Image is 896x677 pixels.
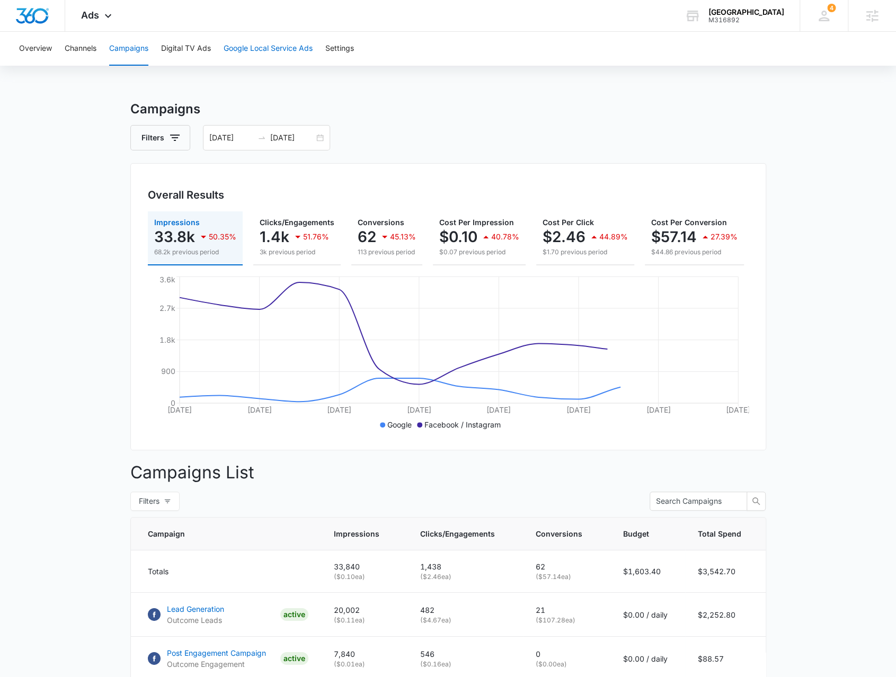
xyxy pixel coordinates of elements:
[536,604,598,616] p: 21
[334,528,379,539] span: Impressions
[327,405,351,414] tspan: [DATE]
[258,133,266,142] span: to
[148,187,224,203] h3: Overall Results
[170,398,175,407] tspan: 0
[420,528,495,539] span: Clicks/Engagements
[358,228,376,245] p: 62
[358,247,416,257] p: 113 previous period
[536,572,598,582] p: ( $57.14 ea)
[543,247,628,257] p: $1.70 previous period
[685,550,774,593] td: $3,542.70
[209,132,253,144] input: Start date
[566,405,590,414] tspan: [DATE]
[159,275,175,284] tspan: 3.6k
[130,100,766,119] h3: Campaigns
[167,658,266,670] p: Outcome Engagement
[109,32,148,66] button: Campaigns
[543,218,594,227] span: Cost Per Click
[424,419,501,430] p: Facebook / Instagram
[439,228,477,245] p: $0.10
[599,233,628,240] p: 44.89%
[536,528,582,539] span: Conversions
[247,405,271,414] tspan: [DATE]
[258,133,266,142] span: swap-right
[224,32,313,66] button: Google Local Service Ads
[19,32,52,66] button: Overview
[270,132,314,144] input: End date
[260,218,334,227] span: Clicks/Engagements
[148,652,161,665] img: Facebook
[827,4,836,12] span: 4
[130,125,190,150] button: Filters
[148,566,308,577] div: Totals
[491,233,519,240] p: 40.78%
[303,233,329,240] p: 51.76%
[161,32,211,66] button: Digital TV Ads
[358,218,404,227] span: Conversions
[747,492,766,511] button: search
[708,8,784,16] div: account name
[439,218,514,227] span: Cost Per Impression
[651,247,738,257] p: $44.86 previous period
[148,528,293,539] span: Campaign
[726,405,750,414] tspan: [DATE]
[486,405,511,414] tspan: [DATE]
[623,653,672,664] p: $0.00 / daily
[536,561,598,572] p: 62
[334,561,395,572] p: 33,840
[536,616,598,625] p: ( $107.28 ea)
[390,233,416,240] p: 45.13%
[81,10,99,21] span: Ads
[651,218,727,227] span: Cost Per Conversion
[154,247,236,257] p: 68.2k previous period
[387,419,412,430] p: Google
[747,497,765,505] span: search
[420,660,510,669] p: ( $0.16 ea)
[420,572,510,582] p: ( $2.46 ea)
[334,572,395,582] p: ( $0.10 ea)
[334,660,395,669] p: ( $0.01 ea)
[623,528,657,539] span: Budget
[139,495,159,507] span: Filters
[536,660,598,669] p: ( $0.00 ea)
[439,247,519,257] p: $0.07 previous period
[334,648,395,660] p: 7,840
[420,648,510,660] p: 546
[280,652,308,665] div: ACTIVE
[159,335,175,344] tspan: 1.8k
[148,647,308,670] a: FacebookPost Engagement CampaignOutcome EngagementACTIVE
[167,405,191,414] tspan: [DATE]
[698,528,741,539] span: Total Spend
[161,367,175,376] tspan: 900
[827,4,836,12] div: notifications count
[260,247,334,257] p: 3k previous period
[167,647,266,658] p: Post Engagement Campaign
[148,603,308,626] a: FacebookLead GenerationOutcome LeadsACTIVE
[420,561,510,572] p: 1,438
[167,614,224,626] p: Outcome Leads
[543,228,585,245] p: $2.46
[280,608,308,621] div: ACTIVE
[711,233,738,240] p: 27.39%
[325,32,354,66] button: Settings
[406,405,431,414] tspan: [DATE]
[623,609,672,620] p: $0.00 / daily
[420,604,510,616] p: 482
[159,304,175,313] tspan: 2.7k
[154,228,195,245] p: 33.8k
[708,16,784,24] div: account id
[148,608,161,621] img: Facebook
[334,604,395,616] p: 20,002
[334,616,395,625] p: ( $0.11 ea)
[130,492,180,511] button: Filters
[651,228,697,245] p: $57.14
[623,566,672,577] p: $1,603.40
[646,405,670,414] tspan: [DATE]
[536,648,598,660] p: 0
[260,228,289,245] p: 1.4k
[167,603,224,614] p: Lead Generation
[209,233,236,240] p: 50.35%
[130,460,766,485] p: Campaigns List
[685,593,774,637] td: $2,252.80
[154,218,200,227] span: Impressions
